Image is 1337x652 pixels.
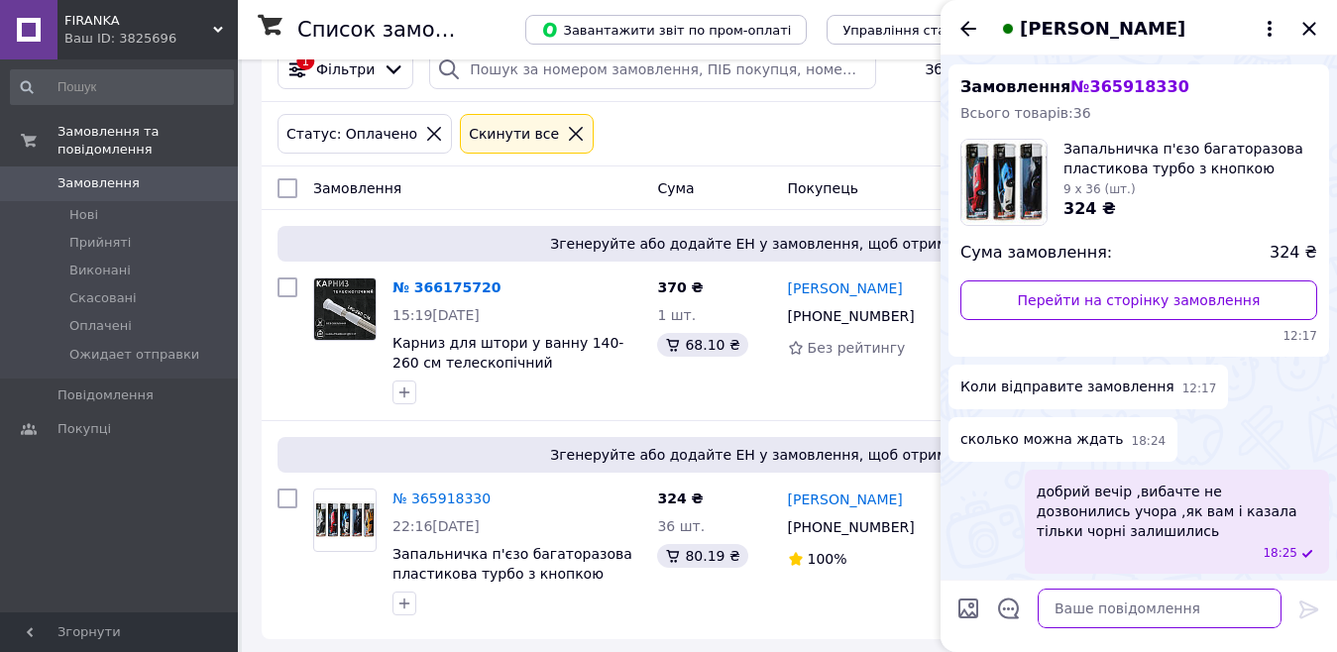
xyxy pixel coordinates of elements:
span: 12:17 12.10.2025 [1182,380,1217,397]
span: 9 x 36 (шт.) [1063,182,1136,196]
a: № 365918330 [392,490,491,506]
a: Запальничка п'єзо багаторазова пластикова турбо з кнопкою сигаретна [392,546,632,601]
span: 100% [808,551,847,567]
span: Завантажити звіт по пром-оплаті [541,21,791,39]
span: 18:24 12.10.2025 [1132,433,1167,450]
img: Фото товару [314,501,376,540]
input: Пошук за номером замовлення, ПІБ покупця, номером телефону, Email, номером накладної [429,50,875,89]
img: 6600328801_w160_h160_zapalnichka-pyezo-bagatorazova.jpg [961,140,1047,225]
input: Пошук [10,69,234,105]
span: Покупці [57,420,111,438]
a: [PERSON_NAME] [788,489,903,509]
img: Фото товару [314,278,376,340]
span: Сума замовлення: [960,242,1112,265]
button: Завантажити звіт по пром-оплаті [525,15,807,45]
span: 324 ₴ [1270,242,1317,265]
h1: Список замовлень [297,18,499,42]
span: Коли відправите замовлення [960,377,1174,397]
span: Покупець [788,180,858,196]
div: 80.19 ₴ [657,544,747,568]
a: № 366175720 [392,279,501,295]
span: Збережені фільтри: [926,59,1070,79]
div: Ваш ID: 3825696 [64,30,238,48]
span: Замовлення [960,77,1189,96]
span: Управління статусами [842,23,994,38]
span: 18:25 12.10.2025 [1263,545,1297,562]
span: Всього товарів: 36 [960,105,1091,121]
span: Згенеруйте або додайте ЕН у замовлення, щоб отримати оплату [285,445,1293,465]
span: Замовлення та повідомлення [57,123,238,159]
span: Запальничка п'єзо багаторазова пластикова турбо з кнопкою сигаретна [1063,139,1317,178]
span: Оплачені [69,317,132,335]
button: Управління статусами [827,15,1010,45]
span: Прийняті [69,234,131,252]
span: сколько можна ждать [960,429,1124,450]
span: 36 шт. [657,518,705,534]
button: Назад [956,17,980,41]
span: Ожидает отправки [69,346,199,364]
button: Відкрити шаблони відповідей [996,596,1022,621]
div: Cкинути все [465,123,563,145]
span: 370 ₴ [657,279,703,295]
span: Замовлення [57,174,140,192]
span: 12:17 12.10.2025 [960,328,1317,345]
span: Виконані [69,262,131,279]
span: [PERSON_NAME] [1020,16,1185,42]
button: Закрити [1297,17,1321,41]
span: Згенеруйте або додайте ЕН у замовлення, щоб отримати оплату [285,234,1293,254]
a: Фото товару [313,489,377,552]
a: Карниз для штори у ванну 140-260 см телескопічний універсальний розсувний без свердління [392,335,623,410]
span: Cума [657,180,694,196]
a: Фото товару [313,277,377,341]
span: добрий вечір ,вибачте не дозвонились учора ,як вам і казала тільки чорні залишились [1037,482,1317,541]
span: FIRANKA [64,12,213,30]
a: Перейти на сторінку замовлення [960,280,1317,320]
span: Замовлення [313,180,401,196]
div: Статус: Оплачено [282,123,421,145]
span: Фільтри [316,59,375,79]
span: Повідомлення [57,386,154,404]
span: Без рейтингу [808,340,906,356]
span: 1 шт. [657,307,696,323]
span: Скасовані [69,289,137,307]
span: № 365918330 [1070,77,1188,96]
span: 15:19[DATE] [392,307,480,323]
div: [PHONE_NUMBER] [784,513,919,541]
div: 68.10 ₴ [657,333,747,357]
div: [PHONE_NUMBER] [784,302,919,330]
span: 324 ₴ [657,490,703,506]
span: Нові [69,206,98,224]
span: 22:16[DATE] [392,518,480,534]
span: 324 ₴ [1063,199,1116,218]
a: [PERSON_NAME] [788,278,903,298]
button: [PERSON_NAME] [996,16,1281,42]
